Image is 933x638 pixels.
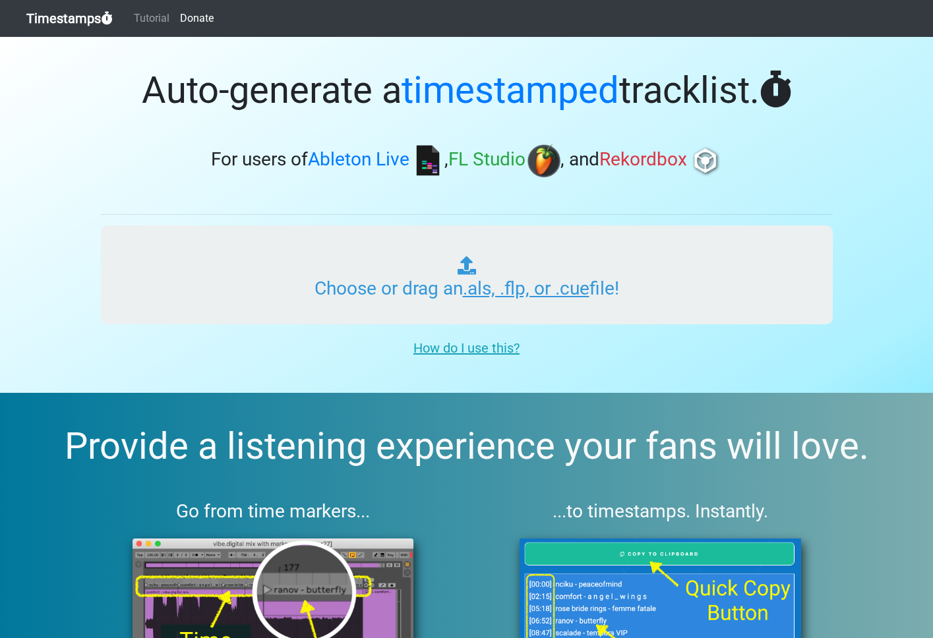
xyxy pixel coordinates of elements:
h2: Provide a listening experience your fans will love. [32,424,901,469]
span: Rekordbox [599,149,687,171]
img: ableton.png [411,144,444,177]
span: timestamped [402,69,619,112]
img: rb.png [689,144,722,177]
span: Ableton Live [308,149,409,171]
span: FL Studio [448,149,526,171]
h1: Auto-generate a tracklist. [101,69,833,113]
a: Tutorial [129,5,175,32]
h3: ...to timestamps. Instantly. [488,500,833,523]
h3: Go from time markers... [101,500,446,523]
a: Donate [175,5,219,32]
h3: For users of , , and [101,144,833,177]
a: Timestamps [26,5,113,32]
u: How do I use this? [413,340,520,356]
img: fl.png [527,144,560,177]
